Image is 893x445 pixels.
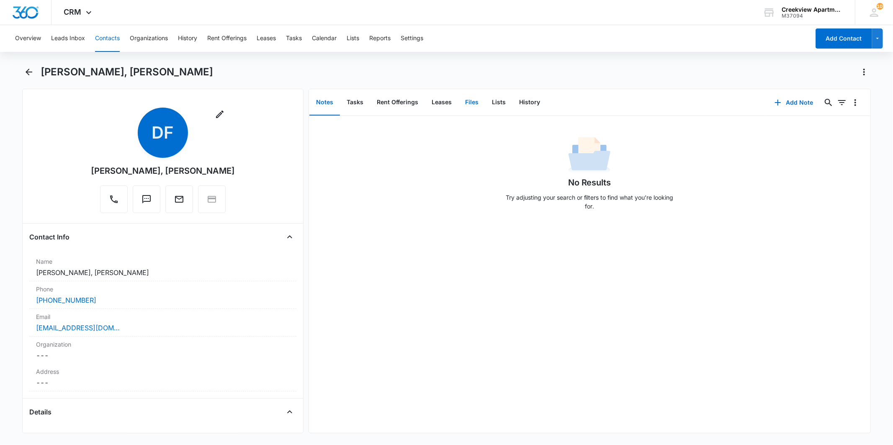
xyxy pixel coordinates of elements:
[370,90,425,116] button: Rent Offerings
[29,337,296,364] div: Organization---
[569,134,610,176] img: No Data
[816,28,872,49] button: Add Contact
[835,96,849,109] button: Filters
[130,25,168,52] button: Organizations
[41,66,213,78] h1: [PERSON_NAME], [PERSON_NAME]
[425,90,458,116] button: Leases
[822,96,835,109] button: Search...
[782,13,843,19] div: account id
[369,25,391,52] button: Reports
[485,90,512,116] button: Lists
[95,25,120,52] button: Contacts
[877,3,883,10] div: notifications count
[36,285,289,293] label: Phone
[36,312,289,321] label: Email
[309,90,340,116] button: Notes
[178,25,197,52] button: History
[29,407,51,417] h4: Details
[458,90,485,116] button: Files
[283,230,296,244] button: Close
[286,25,302,52] button: Tasks
[312,25,337,52] button: Calendar
[36,432,289,441] label: Source
[36,367,289,376] label: Address
[340,90,370,116] button: Tasks
[401,25,423,52] button: Settings
[36,340,289,349] label: Organization
[29,281,296,309] div: Phone[PHONE_NUMBER]
[36,268,289,278] dd: [PERSON_NAME], [PERSON_NAME]
[849,96,862,109] button: Overflow Menu
[51,25,85,52] button: Leads Inbox
[133,185,160,213] button: Text
[36,323,120,333] a: [EMAIL_ADDRESS][DOMAIN_NAME]
[29,254,296,281] div: Name[PERSON_NAME], [PERSON_NAME]
[283,405,296,419] button: Close
[100,198,128,206] a: Call
[165,198,193,206] a: Email
[766,93,822,113] button: Add Note
[22,65,35,79] button: Back
[36,295,96,305] a: [PHONE_NUMBER]
[782,6,843,13] div: account name
[36,378,289,388] dd: ---
[36,350,289,360] dd: ---
[138,108,188,158] span: DF
[29,309,296,337] div: Email[EMAIL_ADDRESS][DOMAIN_NAME]
[64,8,82,16] span: CRM
[877,3,883,10] span: 105
[91,165,235,177] div: [PERSON_NAME], [PERSON_NAME]
[29,364,296,391] div: Address---
[512,90,547,116] button: History
[347,25,359,52] button: Lists
[15,25,41,52] button: Overview
[257,25,276,52] button: Leases
[207,25,247,52] button: Rent Offerings
[133,198,160,206] a: Text
[857,65,871,79] button: Actions
[36,257,289,266] label: Name
[568,176,611,189] h1: No Results
[502,193,677,211] p: Try adjusting your search or filters to find what you’re looking for.
[165,185,193,213] button: Email
[29,232,69,242] h4: Contact Info
[100,185,128,213] button: Call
